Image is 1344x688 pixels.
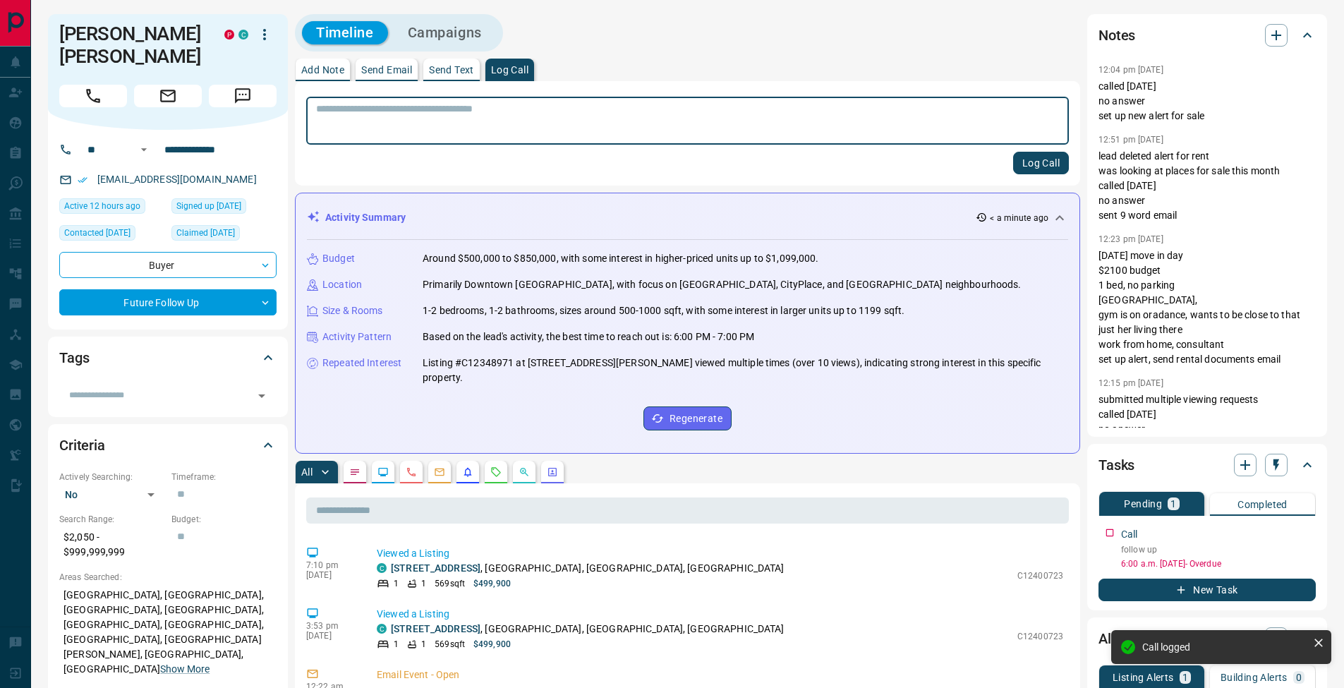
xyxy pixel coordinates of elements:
[423,356,1068,385] p: Listing #C12348971 at [STREET_ADDRESS][PERSON_NAME] viewed multiple times (over 10 views), indica...
[301,467,313,477] p: All
[1113,672,1174,682] p: Listing Alerts
[1098,378,1163,388] p: 12:15 pm [DATE]
[322,356,401,370] p: Repeated Interest
[252,386,272,406] button: Open
[435,638,465,651] p: 569 sqft
[97,174,257,185] a: [EMAIL_ADDRESS][DOMAIN_NAME]
[1017,630,1063,643] p: C12400723
[377,466,389,478] svg: Lead Browsing Activity
[59,434,105,457] h2: Criteria
[59,198,164,218] div: Mon Sep 15 2025
[306,621,356,631] p: 3:53 pm
[377,546,1063,561] p: Viewed a Listing
[302,21,388,44] button: Timeline
[643,406,732,430] button: Regenerate
[1098,65,1163,75] p: 12:04 pm [DATE]
[394,577,399,590] p: 1
[473,638,511,651] p: $499,900
[1098,24,1135,47] h2: Notes
[59,85,127,107] span: Call
[1121,543,1316,556] p: follow up
[307,205,1068,231] div: Activity Summary< a minute ago
[59,341,277,375] div: Tags
[377,668,1063,682] p: Email Event - Open
[64,199,140,213] span: Active 12 hours ago
[391,623,480,634] a: [STREET_ADDRESS]
[134,85,202,107] span: Email
[322,303,383,318] p: Size & Rooms
[423,303,904,318] p: 1-2 bedrooms, 1-2 bathrooms, sizes around 500-1000 sqft, with some interest in larger units up to...
[1124,499,1162,509] p: Pending
[209,85,277,107] span: Message
[421,638,426,651] p: 1
[394,638,399,651] p: 1
[434,466,445,478] svg: Emails
[1098,135,1163,145] p: 12:51 pm [DATE]
[423,251,819,266] p: Around $500,000 to $850,000, with some interest in higher-priced units up to $1,099,000.
[1142,641,1307,653] div: Call logged
[171,225,277,245] div: Wed Aug 28 2024
[171,513,277,526] p: Budget:
[491,65,528,75] p: Log Call
[306,560,356,570] p: 7:10 pm
[406,466,417,478] svg: Calls
[64,226,131,240] span: Contacted [DATE]
[59,483,164,506] div: No
[160,662,210,677] button: Show More
[1098,448,1316,482] div: Tasks
[462,466,473,478] svg: Listing Alerts
[325,210,406,225] p: Activity Summary
[421,577,426,590] p: 1
[301,65,344,75] p: Add Note
[171,471,277,483] p: Timeframe:
[377,563,387,573] div: condos.ca
[1121,527,1138,542] p: Call
[1121,557,1316,570] p: 6:00 a.m. [DATE] - Overdue
[59,428,277,462] div: Criteria
[322,277,362,292] p: Location
[306,631,356,641] p: [DATE]
[1013,152,1069,174] button: Log Call
[1098,18,1316,52] div: Notes
[1098,79,1316,123] p: called [DATE] no answer set up new alert for sale
[224,30,234,40] div: property.ca
[59,23,203,68] h1: [PERSON_NAME] [PERSON_NAME]
[176,226,235,240] span: Claimed [DATE]
[306,570,356,580] p: [DATE]
[394,21,496,44] button: Campaigns
[1098,454,1134,476] h2: Tasks
[1221,672,1288,682] p: Building Alerts
[377,624,387,634] div: condos.ca
[391,622,785,636] p: , [GEOGRAPHIC_DATA], [GEOGRAPHIC_DATA], [GEOGRAPHIC_DATA]
[1098,149,1316,223] p: lead deleted alert for rent was looking at places for sale this month called [DATE] no answer sen...
[435,577,465,590] p: 569 sqft
[59,526,164,564] p: $2,050 - $999,999,999
[1098,234,1163,244] p: 12:23 pm [DATE]
[377,607,1063,622] p: Viewed a Listing
[361,65,412,75] p: Send Email
[1098,622,1316,656] div: Alerts
[547,466,558,478] svg: Agent Actions
[473,577,511,590] p: $499,900
[59,289,277,315] div: Future Follow Up
[1098,392,1316,452] p: submitted multiple viewing requests called [DATE] no answer sent welcome email
[78,175,87,185] svg: Email Verified
[349,466,361,478] svg: Notes
[1182,672,1188,682] p: 1
[176,199,241,213] span: Signed up [DATE]
[59,513,164,526] p: Search Range:
[59,346,89,369] h2: Tags
[59,225,164,245] div: Fri Sep 05 2025
[59,252,277,278] div: Buyer
[519,466,530,478] svg: Opportunities
[59,471,164,483] p: Actively Searching:
[59,571,277,584] p: Areas Searched:
[171,198,277,218] div: Sun Feb 27 2022
[391,561,785,576] p: , [GEOGRAPHIC_DATA], [GEOGRAPHIC_DATA], [GEOGRAPHIC_DATA]
[135,141,152,158] button: Open
[238,30,248,40] div: condos.ca
[1296,672,1302,682] p: 0
[59,584,277,681] p: [GEOGRAPHIC_DATA], [GEOGRAPHIC_DATA], [GEOGRAPHIC_DATA], [GEOGRAPHIC_DATA], [GEOGRAPHIC_DATA], [G...
[423,277,1022,292] p: Primarily Downtown [GEOGRAPHIC_DATA], with focus on [GEOGRAPHIC_DATA], CityPlace, and [GEOGRAPHIC...
[990,212,1048,224] p: < a minute ago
